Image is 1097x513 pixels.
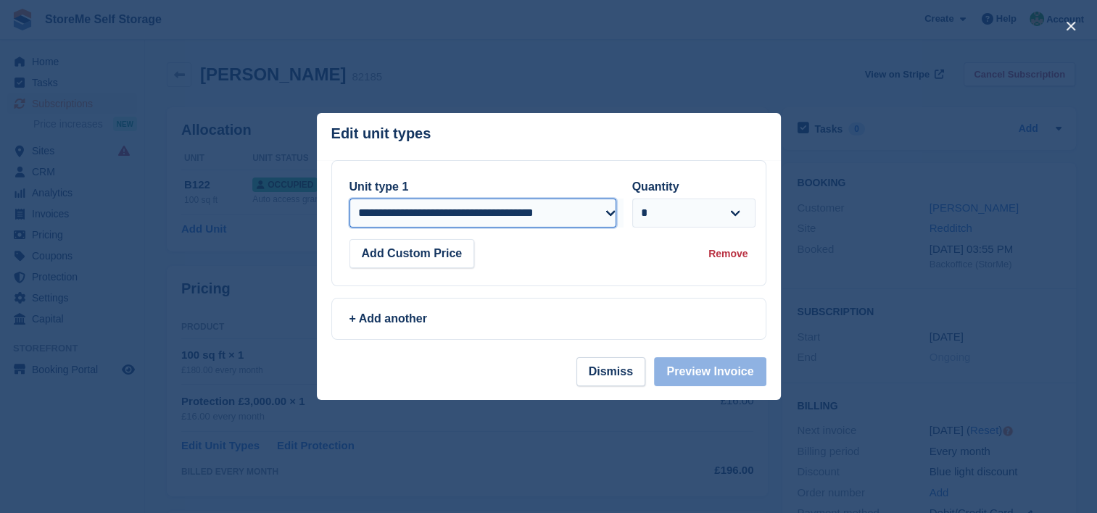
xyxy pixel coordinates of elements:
a: + Add another [331,298,766,340]
div: Remove [708,246,748,262]
button: Dismiss [576,357,645,386]
p: Edit unit types [331,125,431,142]
div: + Add another [349,310,748,328]
label: Unit type 1 [349,180,409,193]
button: Add Custom Price [349,239,475,268]
button: Preview Invoice [654,357,766,386]
button: close [1059,14,1082,38]
label: Quantity [632,180,679,193]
